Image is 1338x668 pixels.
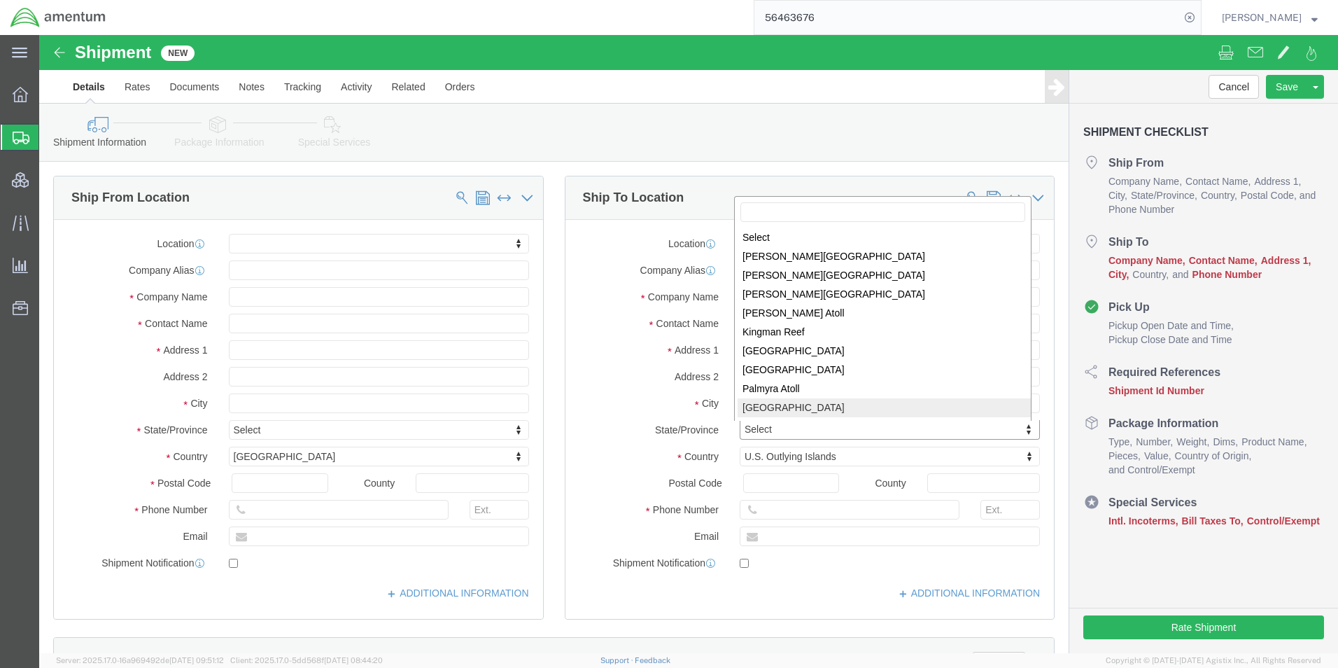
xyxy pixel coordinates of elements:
a: Feedback [635,656,670,664]
a: Support [600,656,635,664]
img: logo [10,7,106,28]
span: Server: 2025.17.0-16a969492de [56,656,224,664]
button: [PERSON_NAME] [1221,9,1318,26]
span: Jason Martin [1222,10,1302,25]
span: [DATE] 09:51:12 [169,656,224,664]
input: Search for shipment number, reference number [754,1,1180,34]
iframe: FS Legacy Container [39,35,1338,653]
span: [DATE] 08:44:20 [324,656,383,664]
span: Client: 2025.17.0-5dd568f [230,656,383,664]
span: Copyright © [DATE]-[DATE] Agistix Inc., All Rights Reserved [1106,655,1321,667]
